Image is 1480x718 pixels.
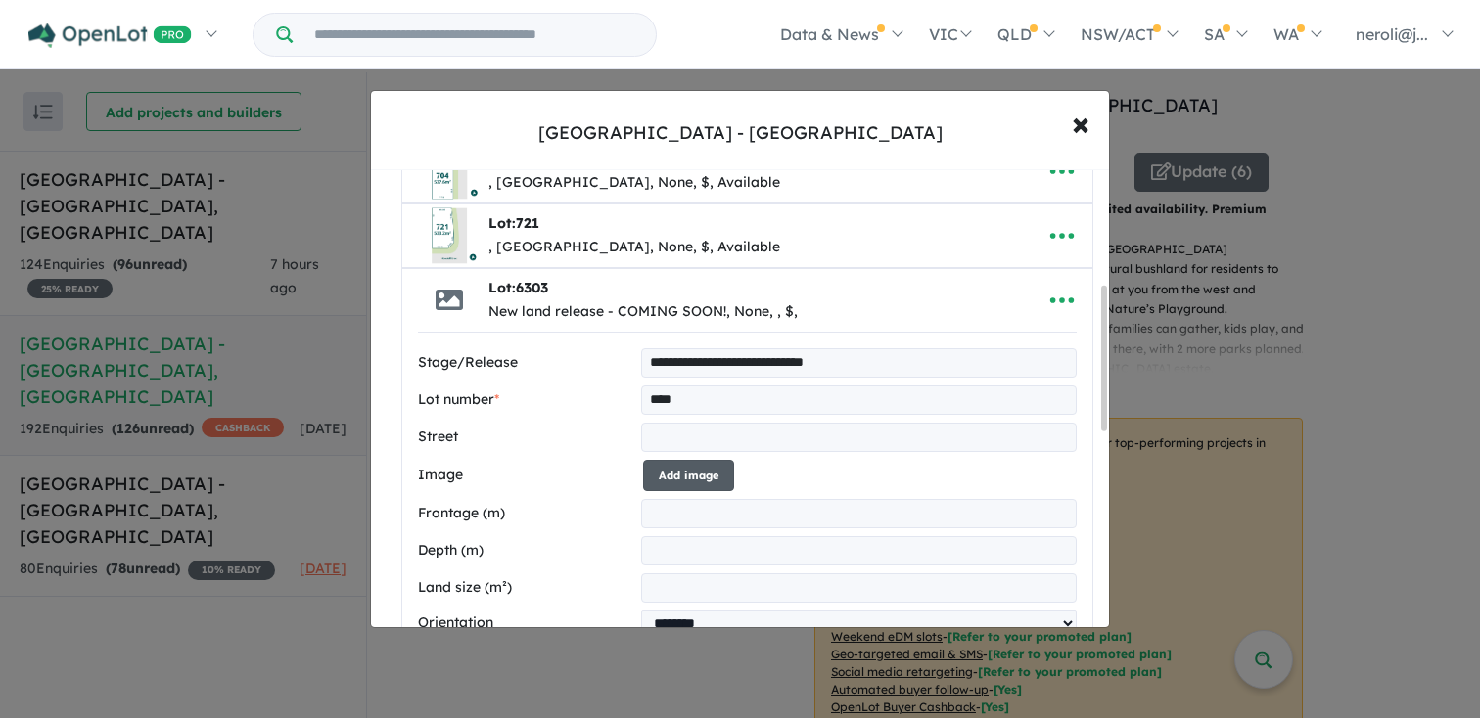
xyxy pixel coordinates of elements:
label: Frontage (m) [418,502,633,525]
b: Lot: [488,279,548,296]
span: 721 [516,214,539,232]
span: neroli@j... [1356,24,1428,44]
label: Stage/Release [418,351,633,375]
div: [GEOGRAPHIC_DATA] - [GEOGRAPHIC_DATA] [538,120,943,146]
label: Orientation [418,611,633,635]
div: New land release - COMING SOON!, None, , $, [488,300,798,324]
label: Street [418,426,633,449]
b: Lot: [488,214,539,232]
span: 6303 [516,279,548,296]
img: Watagan%20Park%20Estate%20-%20Cooranbong%20-%20Lot%20704___1756363863.png [418,140,481,202]
div: , [GEOGRAPHIC_DATA], None, $, Available [488,236,780,259]
label: Land size (m²) [418,576,633,600]
img: Watagan%20Park%20Estate%20-%20Cooranbong%20-%20Lot%20721___1756791848.png [418,204,481,267]
img: Openlot PRO Logo White [28,23,192,48]
label: Depth (m) [418,539,633,562]
label: Lot number [418,388,633,412]
label: Image [418,464,635,487]
input: Try estate name, suburb, builder or developer [297,14,652,56]
button: Add image [643,460,734,492]
div: , [GEOGRAPHIC_DATA], None, $, Available [488,171,780,195]
span: × [1072,102,1089,144]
